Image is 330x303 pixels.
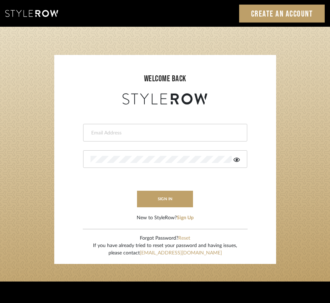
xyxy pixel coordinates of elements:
[140,251,222,255] a: [EMAIL_ADDRESS][DOMAIN_NAME]
[61,72,269,85] div: welcome back
[239,5,325,23] a: Create an Account
[93,235,237,242] div: Forgot Password?
[91,130,238,137] input: Email Address
[137,191,193,207] button: sign in
[178,235,190,242] button: Reset
[177,214,194,222] button: Sign Up
[93,242,237,257] div: If you have already tried to reset your password and having issues, please contact
[137,214,194,222] div: New to StyleRow?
